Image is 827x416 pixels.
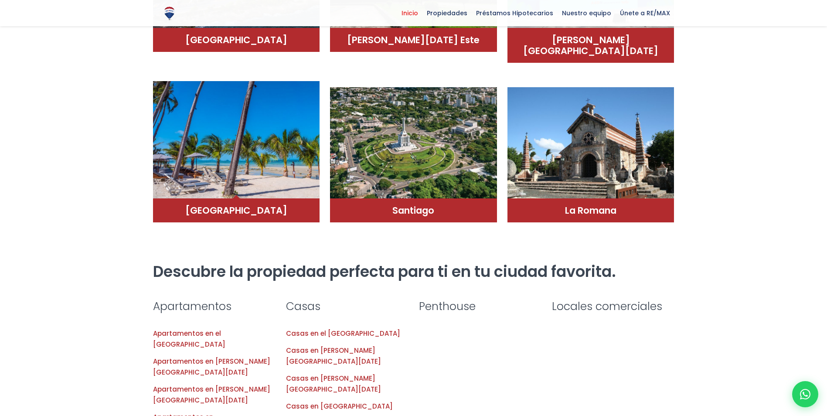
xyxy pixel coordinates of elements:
a: Apartamentos en el [GEOGRAPHIC_DATA] [153,329,225,349]
h4: [GEOGRAPHIC_DATA] [162,205,311,216]
a: SantiagoSantiago [330,81,497,222]
h4: [PERSON_NAME][DATE] Este [339,34,488,45]
a: Apartamentos en [PERSON_NAME][GEOGRAPHIC_DATA][DATE] [153,385,270,405]
a: Casas en [PERSON_NAME][GEOGRAPHIC_DATA][DATE] [286,374,381,394]
a: Punta Cana[GEOGRAPHIC_DATA] [153,81,320,222]
h3: Apartamentos [153,299,276,314]
span: Nuestro equipo [558,7,616,20]
span: Únete a RE/MAX [616,7,674,20]
a: Casas en el [GEOGRAPHIC_DATA] [286,329,400,338]
h4: Santiago [339,205,488,216]
h4: [GEOGRAPHIC_DATA] [162,34,311,45]
img: La Romana [507,87,674,205]
a: Casas en [GEOGRAPHIC_DATA] [286,402,393,411]
a: Apartamentos en [PERSON_NAME][GEOGRAPHIC_DATA][DATE] [153,357,270,377]
img: Santiago [330,87,497,205]
h2: Descubre la propiedad perfecta para ti en tu ciudad favorita. [153,262,674,281]
h3: Penthouse [419,299,541,314]
img: Logo de REMAX [162,6,177,21]
h3: Casas [286,299,408,314]
a: Casas en [PERSON_NAME][GEOGRAPHIC_DATA][DATE] [286,346,381,366]
span: Propiedades [422,7,472,20]
h4: La Romana [516,205,666,216]
img: Punta Cana [153,81,320,199]
h3: Locales comerciales [552,299,674,314]
span: Inicio [397,7,422,20]
h4: [PERSON_NAME][GEOGRAPHIC_DATA][DATE] [516,34,666,56]
a: La RomanaLa Romana [507,81,674,222]
span: Préstamos Hipotecarios [472,7,558,20]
